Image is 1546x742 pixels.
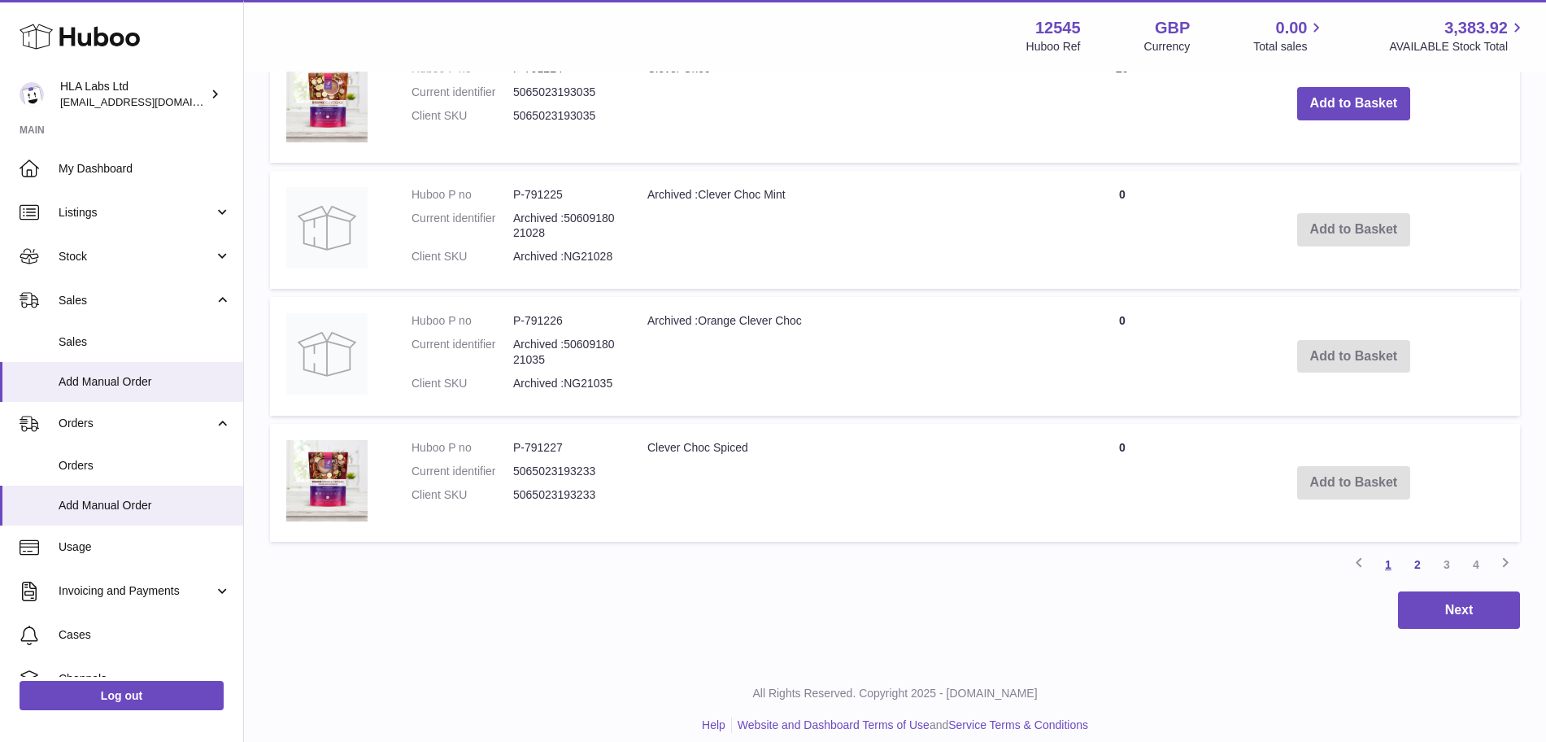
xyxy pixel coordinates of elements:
[412,487,513,503] dt: Client SKU
[513,464,615,479] dd: 5065023193233
[286,313,368,395] img: Archived :Orange Clever Choc
[412,108,513,124] dt: Client SKU
[59,583,214,599] span: Invoicing and Payments
[1155,17,1190,39] strong: GBP
[286,61,368,142] img: Clever Choc
[1057,171,1187,290] td: 0
[738,718,930,731] a: Website and Dashboard Terms of Use
[732,718,1088,733] li: and
[1389,39,1526,55] span: AVAILABLE Stock Total
[1403,550,1432,579] a: 2
[412,313,513,329] dt: Huboo P no
[412,211,513,242] dt: Current identifier
[59,498,231,513] span: Add Manual Order
[1432,550,1461,579] a: 3
[948,718,1088,731] a: Service Terms & Conditions
[1253,17,1326,55] a: 0.00 Total sales
[412,187,513,203] dt: Huboo P no
[1461,550,1491,579] a: 4
[631,424,1057,542] td: Clever Choc Spiced
[412,464,513,479] dt: Current identifier
[59,627,231,643] span: Cases
[59,416,214,431] span: Orders
[513,313,615,329] dd: P-791226
[412,376,513,391] dt: Client SKU
[59,249,214,264] span: Stock
[513,211,615,242] dd: Archived :5060918021028
[59,458,231,474] span: Orders
[20,681,224,710] a: Log out
[631,171,1057,290] td: Archived :Clever Choc Mint
[1297,87,1411,120] button: Add to Basket
[631,45,1057,163] td: Clever Choc
[59,205,214,220] span: Listings
[20,82,44,107] img: clinton@newgendirect.com
[513,440,615,456] dd: P-791227
[59,374,231,390] span: Add Manual Order
[1144,39,1191,55] div: Currency
[412,85,513,100] dt: Current identifier
[286,440,368,522] img: Clever Choc Spiced
[1253,39,1326,55] span: Total sales
[59,671,231,687] span: Channels
[59,293,214,308] span: Sales
[513,108,615,124] dd: 5065023193035
[1026,39,1081,55] div: Huboo Ref
[59,334,231,350] span: Sales
[412,337,513,368] dt: Current identifier
[59,539,231,555] span: Usage
[702,718,725,731] a: Help
[60,95,239,108] span: [EMAIL_ADDRESS][DOMAIN_NAME]
[412,440,513,456] dt: Huboo P no
[513,85,615,100] dd: 5065023193035
[513,487,615,503] dd: 5065023193233
[257,686,1533,701] p: All Rights Reserved. Copyright 2025 - [DOMAIN_NAME]
[513,376,615,391] dd: Archived :NG21035
[286,187,368,268] img: Archived :Clever Choc Mint
[412,249,513,264] dt: Client SKU
[1444,17,1508,39] span: 3,383.92
[1057,424,1187,542] td: 0
[60,79,207,110] div: HLA Labs Ltd
[1389,17,1526,55] a: 3,383.92 AVAILABLE Stock Total
[1035,17,1081,39] strong: 12545
[1276,17,1308,39] span: 0.00
[1374,550,1403,579] a: 1
[1057,297,1187,416] td: 0
[513,249,615,264] dd: Archived :NG21028
[59,161,231,177] span: My Dashboard
[631,297,1057,416] td: Archived :Orange Clever Choc
[513,337,615,368] dd: Archived :5060918021035
[513,187,615,203] dd: P-791225
[1398,591,1520,630] button: Next
[1057,45,1187,163] td: 20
